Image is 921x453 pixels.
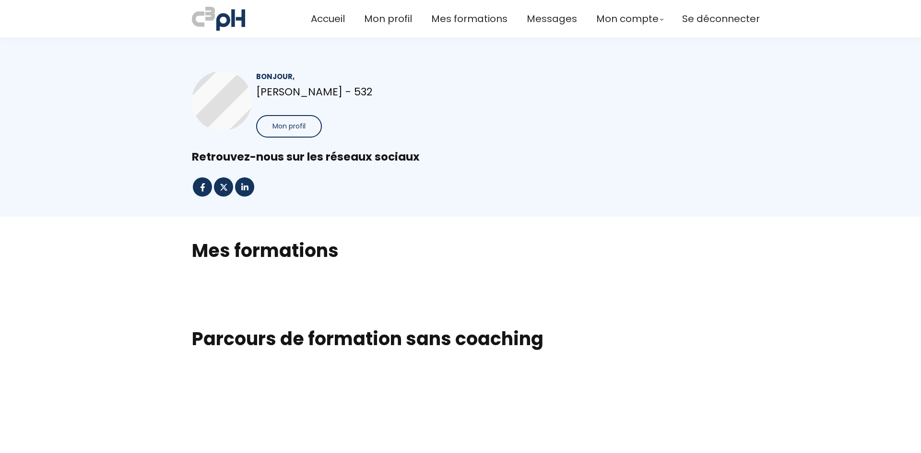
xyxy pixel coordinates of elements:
p: [PERSON_NAME] - 532 [256,83,444,100]
a: Messages [527,11,577,27]
div: Retrouvez-nous sur les réseaux sociaux [192,150,729,164]
img: a70bc7685e0efc0bd0b04b3506828469.jpeg [192,5,245,33]
a: Mes formations [431,11,508,27]
h2: Mes formations [192,238,729,263]
a: Mon profil [364,11,412,27]
span: Mon compte [596,11,659,27]
div: Bonjour, [256,71,444,82]
a: Accueil [311,11,345,27]
span: Mon profil [272,121,306,131]
h1: Parcours de formation sans coaching [192,327,729,350]
a: Se déconnecter [682,11,760,27]
button: Mon profil [256,115,322,138]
